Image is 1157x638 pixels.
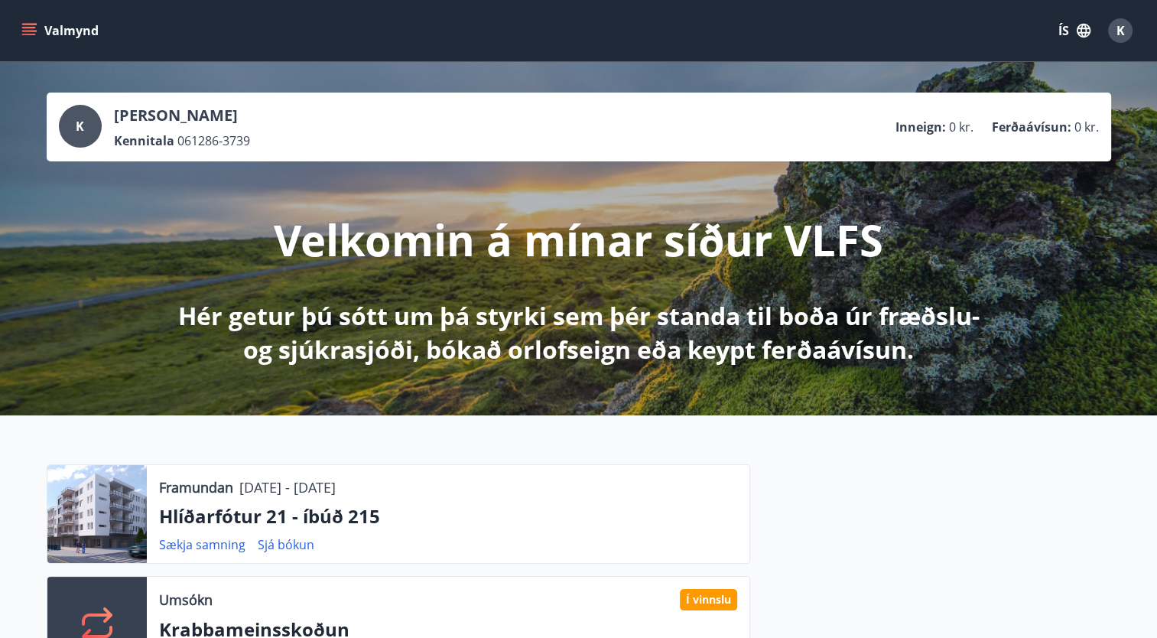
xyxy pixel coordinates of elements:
span: 0 kr. [1074,119,1099,135]
p: Inneign : [895,119,946,135]
div: Í vinnslu [680,589,737,610]
p: Framundan [159,477,233,497]
a: Sjá bókun [258,536,314,553]
button: K [1102,12,1139,49]
span: K [1116,22,1125,39]
span: 061286-3739 [177,132,250,149]
p: [DATE] - [DATE] [239,477,336,497]
p: Kennitala [114,132,174,149]
button: ÍS [1050,17,1099,44]
span: 0 kr. [949,119,973,135]
p: Ferðaávísun : [992,119,1071,135]
button: menu [18,17,105,44]
a: Sækja samning [159,536,245,553]
p: [PERSON_NAME] [114,105,250,126]
span: K [76,118,84,135]
p: Umsókn [159,590,213,610]
p: Hlíðarfótur 21 - íbúð 215 [159,503,737,529]
p: Hér getur þú sótt um þá styrki sem þér standa til boða úr fræðslu- og sjúkrasjóði, bókað orlofsei... [175,299,983,366]
p: Velkomin á mínar síður VLFS [274,210,883,269]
